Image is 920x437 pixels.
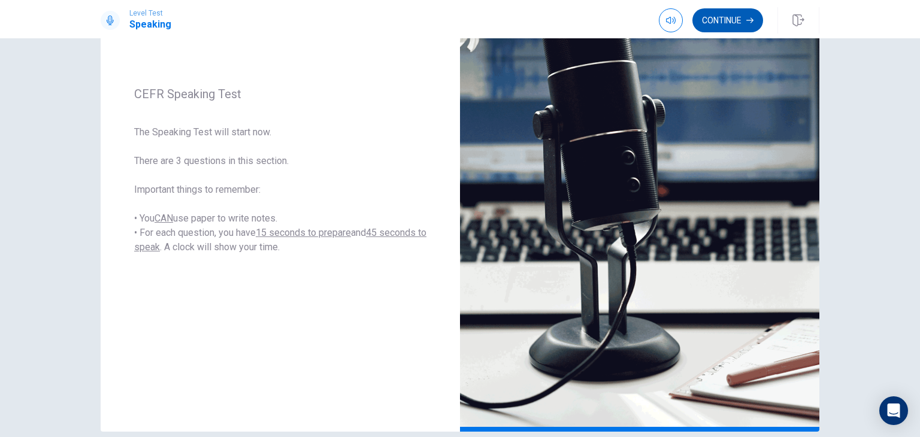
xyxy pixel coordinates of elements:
div: Open Intercom Messenger [879,396,908,425]
h1: Speaking [129,17,171,32]
span: CEFR Speaking Test [134,87,426,101]
span: Level Test [129,9,171,17]
button: Continue [692,8,763,32]
span: The Speaking Test will start now. There are 3 questions in this section. Important things to reme... [134,125,426,254]
u: 15 seconds to prepare [256,227,351,238]
u: CAN [155,213,173,224]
